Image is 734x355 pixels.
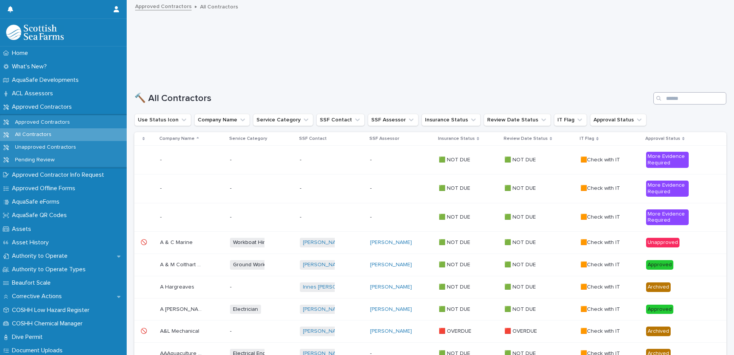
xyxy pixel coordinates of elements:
tr: -- ---🟩 NOT DUE🟩 NOT DUE 🟩 NOT DUE🟩 NOT DUE 🟧Check with IT🟧Check with IT More Evidence Required [134,174,726,203]
p: - [230,214,273,221]
span: Electrician [230,305,261,314]
div: Archived [646,282,671,292]
div: Unapproved [646,238,679,247]
p: 🟩 NOT DUE [504,212,537,221]
p: AquaSafe Developments [9,76,85,84]
div: More Evidence Required [646,209,689,226]
tr: A & M Colthart LtdA & M Colthart Ltd Ground Work[PERSON_NAME] [PERSON_NAME] 🟩 NOT DUE🟩 NOT DUE 🟩 ... [134,254,726,276]
input: Search [653,92,726,105]
p: Document Uploads [9,347,69,354]
p: COSHH Chemical Manager [9,320,89,327]
p: A & C Marine [160,238,194,246]
div: Approved [646,260,673,270]
p: Service Category [229,134,267,143]
p: 🚫 [141,238,149,246]
a: [PERSON_NAME] [370,284,412,290]
span: Ground Work [230,260,268,270]
span: Workboat Hire [230,238,271,247]
p: - [370,185,413,192]
tr: 🚫🚫 A & C MarineA & C Marine Workboat Hire[PERSON_NAME] [PERSON_NAME] 🟩 NOT DUE🟩 NOT DUE 🟩 NOT DUE... [134,232,726,254]
p: 🟩 NOT DUE [504,305,537,313]
p: ACL Assessors [9,90,59,97]
p: 🟧Check with IT [580,305,622,313]
p: 🟧Check with IT [580,282,622,290]
p: 🟩 NOT DUE [504,184,537,192]
div: Approved [646,305,673,314]
a: [PERSON_NAME] [370,328,412,335]
p: IT Flag [580,134,594,143]
p: 🚫 [141,327,149,335]
p: All Contractors [9,131,58,138]
a: Approved Contractors [135,2,192,10]
p: 🟧Check with IT [580,184,622,192]
p: 🟩 NOT DUE [504,282,537,290]
p: - [300,185,342,192]
button: Use Status Icon [134,114,191,126]
a: [PERSON_NAME] [303,239,345,246]
p: A Hargreaves [160,282,196,290]
p: 🟧Check with IT [580,155,622,163]
div: Archived [646,327,671,336]
p: AquaSafe QR Codes [9,212,73,219]
h1: 🔨 All Contractors [134,93,650,104]
button: Insurance Status [422,114,481,126]
p: Assets [9,226,37,233]
button: Company Name [194,114,250,126]
p: 🟩 NOT DUE [439,184,472,192]
p: Review Date Status [504,134,548,143]
p: A & M Colthart Ltd [160,260,204,268]
p: - [300,214,342,221]
p: 🟩 NOT DUE [439,238,472,246]
button: IT Flag [554,114,587,126]
p: 🟩 NOT DUE [439,305,472,313]
p: A MacKinnon Electrical Contracting [160,305,204,313]
p: Asset History [9,239,55,246]
p: - [230,284,273,290]
p: SSF Assessor [369,134,399,143]
p: 🟩 NOT DUE [439,282,472,290]
p: Authority to Operate Types [9,266,92,273]
p: - [230,185,273,192]
p: All Contractors [200,2,238,10]
p: A&L Mechanical [160,327,201,335]
a: [PERSON_NAME] [370,306,412,313]
img: bPIBxiqnSb2ggTQWdOVV [6,25,64,40]
p: 🟩 NOT DUE [439,212,472,221]
button: Approval Status [590,114,646,126]
p: 🟧Check with IT [580,212,622,221]
button: Service Category [253,114,313,126]
p: What's New? [9,63,53,70]
p: Approved Contractor Info Request [9,171,110,179]
button: Review Date Status [484,114,551,126]
p: Home [9,50,34,57]
p: Dive Permit [9,333,49,341]
p: 🟩 NOT DUE [439,155,472,163]
p: 🟥 OVERDUE [439,327,473,335]
a: Innes [PERSON_NAME] [303,284,360,290]
p: SSF Contact [299,134,327,143]
a: [PERSON_NAME] [370,239,412,246]
p: - [370,214,413,221]
a: [PERSON_NAME] [303,262,345,268]
p: 🟩 NOT DUE [504,155,537,163]
a: [PERSON_NAME] [370,262,412,268]
tr: 🚫🚫 A&L MechanicalA&L Mechanical -[PERSON_NAME] [PERSON_NAME] 🟥 OVERDUE🟥 OVERDUE 🟥 OVERDUE🟥 OVERDU... [134,320,726,343]
button: SSF Assessor [368,114,418,126]
p: Beaufort Scale [9,279,57,287]
p: Approved Offline Forms [9,185,81,192]
p: - [230,157,273,163]
p: 🟩 NOT DUE [504,238,537,246]
p: 🟩 NOT DUE [504,260,537,268]
p: 🟧Check with IT [580,260,622,268]
p: - [300,157,342,163]
p: COSHH Low Hazard Register [9,307,96,314]
p: 🟧Check with IT [580,238,622,246]
p: 🟩 NOT DUE [439,260,472,268]
p: - [370,157,413,163]
tr: -- ---🟩 NOT DUE🟩 NOT DUE 🟩 NOT DUE🟩 NOT DUE 🟧Check with IT🟧Check with IT More Evidence Required [134,203,726,232]
p: Authority to Operate [9,252,74,260]
p: Corrective Actions [9,293,68,300]
a: [PERSON_NAME] [303,306,345,313]
p: - [160,212,163,221]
